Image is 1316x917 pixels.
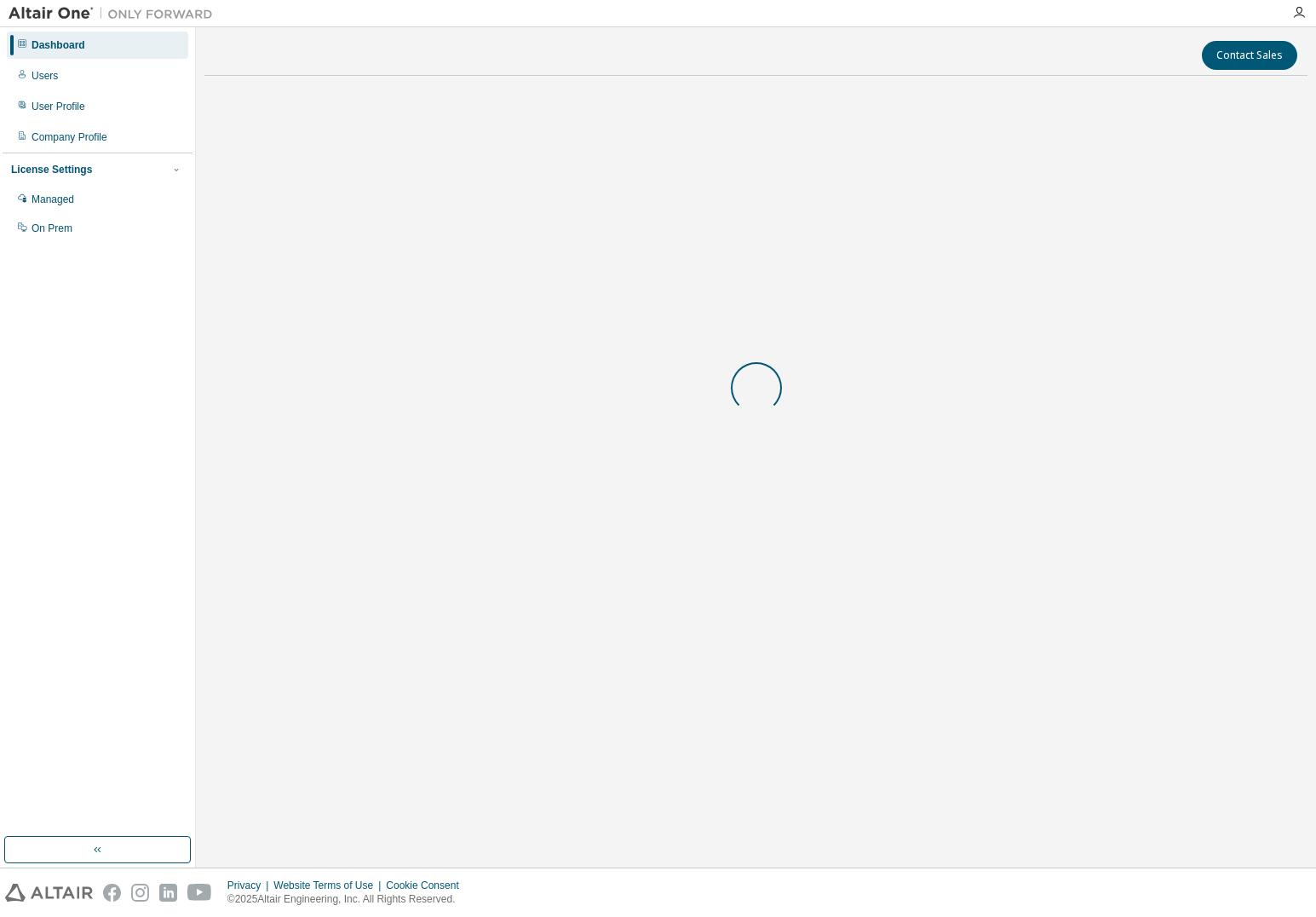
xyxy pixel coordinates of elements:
[32,130,107,144] div: Company Profile
[32,100,85,113] div: User Profile
[386,879,468,892] div: Cookie Consent
[5,884,93,902] img: altair_logo.svg
[32,193,74,206] div: Managed
[131,884,149,902] img: instagram.svg
[11,163,92,176] div: License Settings
[32,38,85,52] div: Dashboard
[32,222,72,235] div: On Prem
[159,884,177,902] img: linkedin.svg
[9,5,221,22] img: Altair One
[103,884,121,902] img: facebook.svg
[273,879,386,892] div: Website Terms of Use
[227,892,469,907] p: © 2025 Altair Engineering, Inc. All Rights Reserved.
[1202,41,1297,70] button: Contact Sales
[32,69,58,83] div: Users
[227,879,273,892] div: Privacy
[187,884,212,902] img: youtube.svg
